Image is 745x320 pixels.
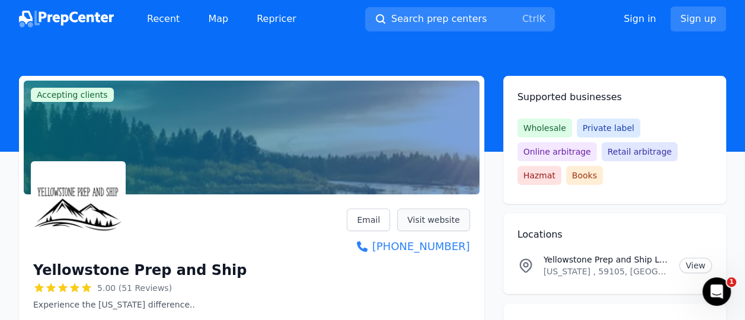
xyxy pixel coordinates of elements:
[33,261,247,280] h1: Yellowstone Prep and Ship
[543,265,670,277] p: [US_STATE] , 59105, [GEOGRAPHIC_DATA]
[138,7,189,31] a: Recent
[522,13,539,24] kbd: Ctrl
[624,12,656,26] a: Sign in
[727,277,736,287] span: 1
[670,7,726,31] a: Sign up
[517,142,597,161] span: Online arbitrage
[31,88,114,102] span: Accepting clients
[391,12,487,26] span: Search prep centers
[679,258,712,273] a: View
[577,119,640,137] span: Private label
[517,166,561,185] span: Hazmat
[347,238,469,255] a: [PHONE_NUMBER]
[33,299,247,311] p: Experience the [US_STATE] difference..
[397,209,470,231] a: Visit website
[33,164,123,254] img: Yellowstone Prep and Ship
[702,277,731,306] iframe: Intercom live chat
[365,7,555,31] button: Search prep centersCtrlK
[247,7,306,31] a: Repricer
[543,254,670,265] p: Yellowstone Prep and Ship Location
[539,13,545,24] kbd: K
[566,166,603,185] span: Books
[517,90,712,104] h2: Supported businesses
[199,7,238,31] a: Map
[97,282,172,294] span: 5.00 (51 Reviews)
[517,119,572,137] span: Wholesale
[19,11,114,27] img: PrepCenter
[602,142,677,161] span: Retail arbitrage
[347,209,390,231] a: Email
[517,228,712,242] h2: Locations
